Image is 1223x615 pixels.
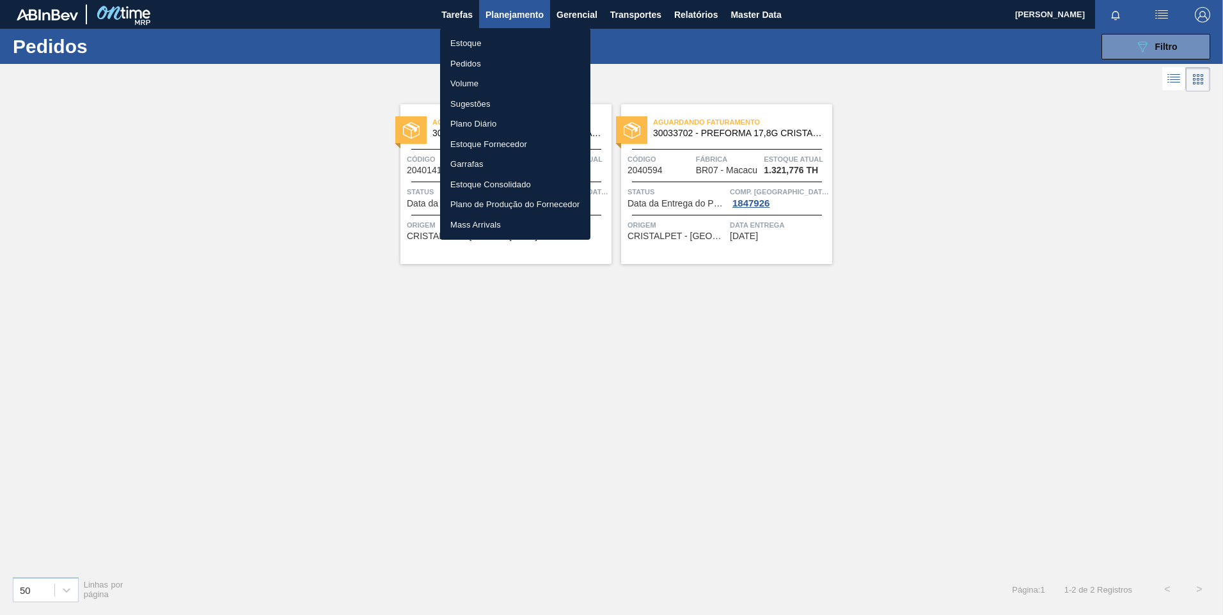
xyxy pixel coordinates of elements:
[440,74,590,94] a: Volume
[440,33,590,54] a: Estoque
[440,114,590,134] a: Plano Diário
[440,134,590,155] a: Estoque Fornecedor
[440,194,590,215] a: Plano de Produção do Fornecedor
[440,215,590,235] a: Mass Arrivals
[440,175,590,195] a: Estoque Consolidado
[440,94,590,114] a: Sugestões
[440,154,590,175] a: Garrafas
[440,54,590,74] a: Pedidos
